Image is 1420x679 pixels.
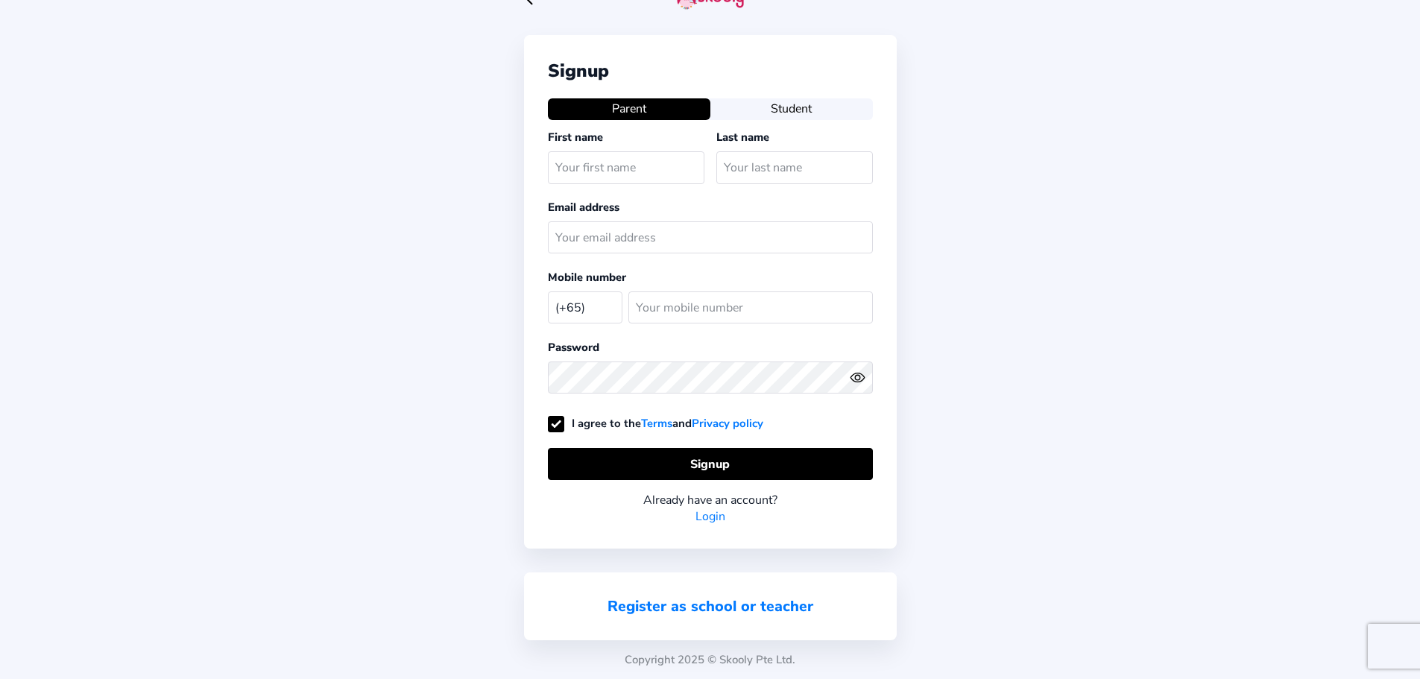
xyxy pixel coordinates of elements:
button: Signup [548,448,873,480]
label: Mobile number [548,270,626,285]
input: Your email address [548,221,873,253]
a: Terms [641,416,672,431]
label: First name [548,130,603,145]
button: Student [710,98,873,119]
label: I agree to the and [548,416,763,431]
a: Privacy policy [692,416,763,431]
ion-icon: eye outline [850,370,865,385]
input: Your first name [548,151,704,183]
label: Password [548,340,599,355]
button: eye outlineeye off outline [850,370,872,385]
a: Register as school or teacher [608,596,813,616]
div: Signup [548,59,873,83]
label: Last name [716,130,769,145]
input: Your last name [716,151,873,183]
div: Already have an account? [548,492,873,508]
label: Email address [548,200,619,215]
input: Your mobile number [628,291,873,323]
button: Parent [548,98,710,119]
a: Login [695,508,725,525]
